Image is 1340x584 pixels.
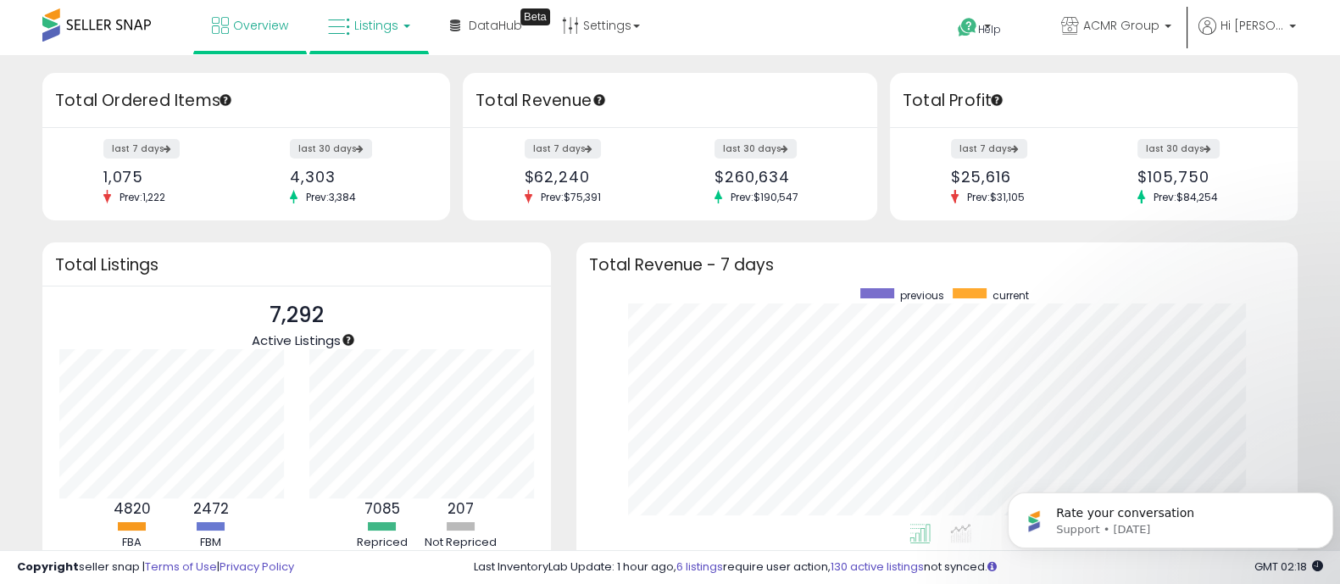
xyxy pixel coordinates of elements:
span: Prev: 1,222 [111,190,174,204]
div: $105,750 [1137,168,1268,186]
a: Help [944,4,1034,55]
label: last 7 days [525,139,601,159]
i: Get Help [957,17,978,38]
div: Not Repriced [423,535,499,551]
div: $25,616 [951,168,1081,186]
a: Hi [PERSON_NAME] [1198,17,1296,55]
div: Tooltip anchor [218,92,233,108]
a: 6 listings [676,559,723,575]
span: Prev: $190,547 [722,190,807,204]
iframe: Intercom notifications message [1001,457,1340,576]
div: FBA [94,535,170,551]
span: DataHub [469,17,522,34]
span: previous [900,288,944,303]
div: Tooltip anchor [520,8,550,25]
div: $260,634 [714,168,848,186]
span: Listings [354,17,398,34]
h3: Total Profit [903,89,1285,113]
b: 7085 [364,498,400,519]
span: Prev: 3,384 [297,190,364,204]
label: last 7 days [103,139,180,159]
i: Click here to read more about un-synced listings. [987,561,997,572]
span: ACMR Group [1083,17,1159,34]
div: 1,075 [103,168,234,186]
span: Prev: $75,391 [532,190,609,204]
h3: Total Revenue [475,89,865,113]
label: last 30 days [1137,139,1220,159]
b: 4820 [114,498,151,519]
h3: Total Revenue - 7 days [589,259,1285,271]
a: Terms of Use [145,559,217,575]
span: current [992,288,1029,303]
div: 4,303 [290,168,420,186]
label: last 7 days [951,139,1027,159]
div: FBM [173,535,249,551]
a: 130 active listings [831,559,924,575]
span: Prev: $84,254 [1145,190,1226,204]
div: $62,240 [525,168,658,186]
label: last 30 days [714,139,797,159]
h3: Total Listings [55,259,538,271]
p: 7,292 [252,299,341,331]
h3: Total Ordered Items [55,89,437,113]
label: last 30 days [290,139,372,159]
div: Tooltip anchor [989,92,1004,108]
span: Prev: $31,105 [959,190,1033,204]
div: Repriced [344,535,420,551]
div: Tooltip anchor [341,332,356,348]
span: Overview [233,17,288,34]
span: Active Listings [252,331,341,349]
div: Tooltip anchor [592,92,607,108]
strong: Copyright [17,559,79,575]
a: Privacy Policy [220,559,294,575]
div: Last InventoryLab Update: 1 hour ago, require user action, not synced. [474,559,1323,576]
span: Help [978,22,1001,36]
b: 2472 [193,498,229,519]
span: Hi [PERSON_NAME] [1220,17,1284,34]
b: 207 [448,498,474,519]
div: seller snap | | [17,559,294,576]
